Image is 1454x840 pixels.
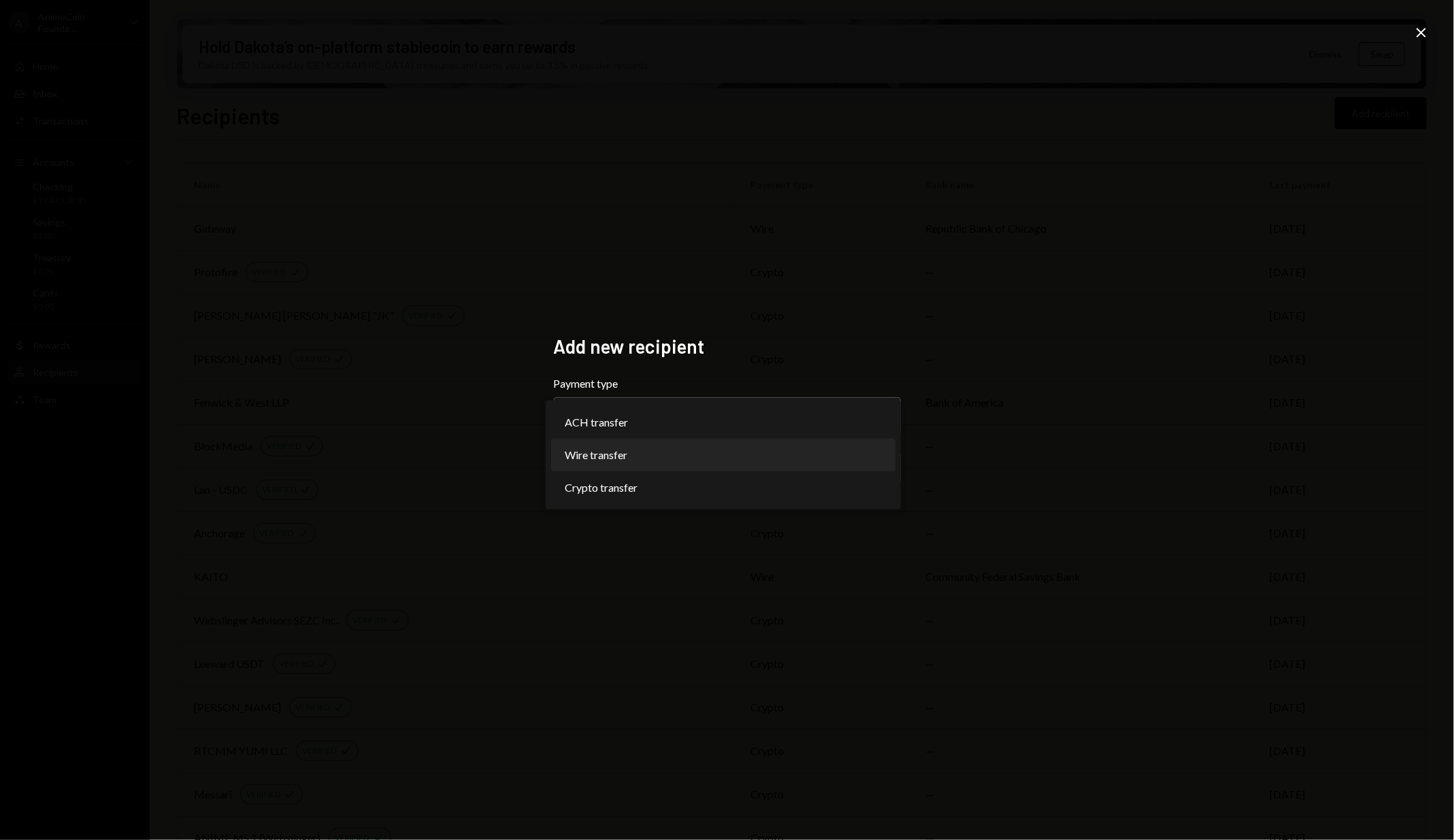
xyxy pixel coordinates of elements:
[565,414,628,431] span: ACH transfer
[565,480,638,496] span: Crypto transfer
[565,447,627,463] span: Wire transfer
[554,375,901,392] label: Payment type
[554,333,901,360] h2: Add new recipient
[554,397,901,435] button: Payment type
